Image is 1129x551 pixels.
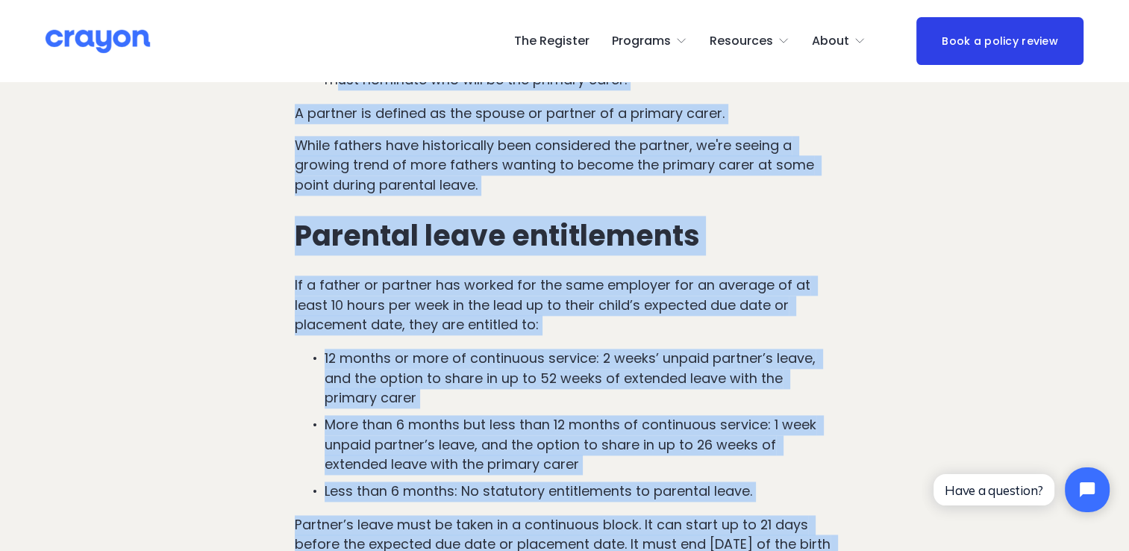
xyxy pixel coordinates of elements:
span: About [812,31,849,52]
a: folder dropdown [812,29,866,53]
p: If a father or partner has worked for the same employer for an average of at least 10 hours per w... [295,275,835,335]
p: More than 6 months but less than 12 months of continuous service: 1 week unpaid partner’s leave, ... [325,415,835,475]
a: Book a policy review [916,17,1084,66]
p: 12 months or more of continuous service: 2 weeks’ unpaid partner’s leave, and the option to share... [325,349,835,408]
span: Programs [612,31,671,52]
a: The Register [514,29,589,53]
p: A partner is defined as the spouse or partner of a primary carer. [295,104,835,124]
h3: Parental leave entitlements [295,220,835,252]
p: While fathers have historically been considered the partner, we're seeing a growing trend of more... [295,136,835,196]
iframe: Tidio Chat [921,455,1122,525]
span: Resources [710,31,773,52]
a: folder dropdown [710,29,789,53]
p: Less than 6 months: No statutory entitlements to parental leave. [325,482,835,502]
img: Crayon [46,28,150,55]
a: folder dropdown [612,29,687,53]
